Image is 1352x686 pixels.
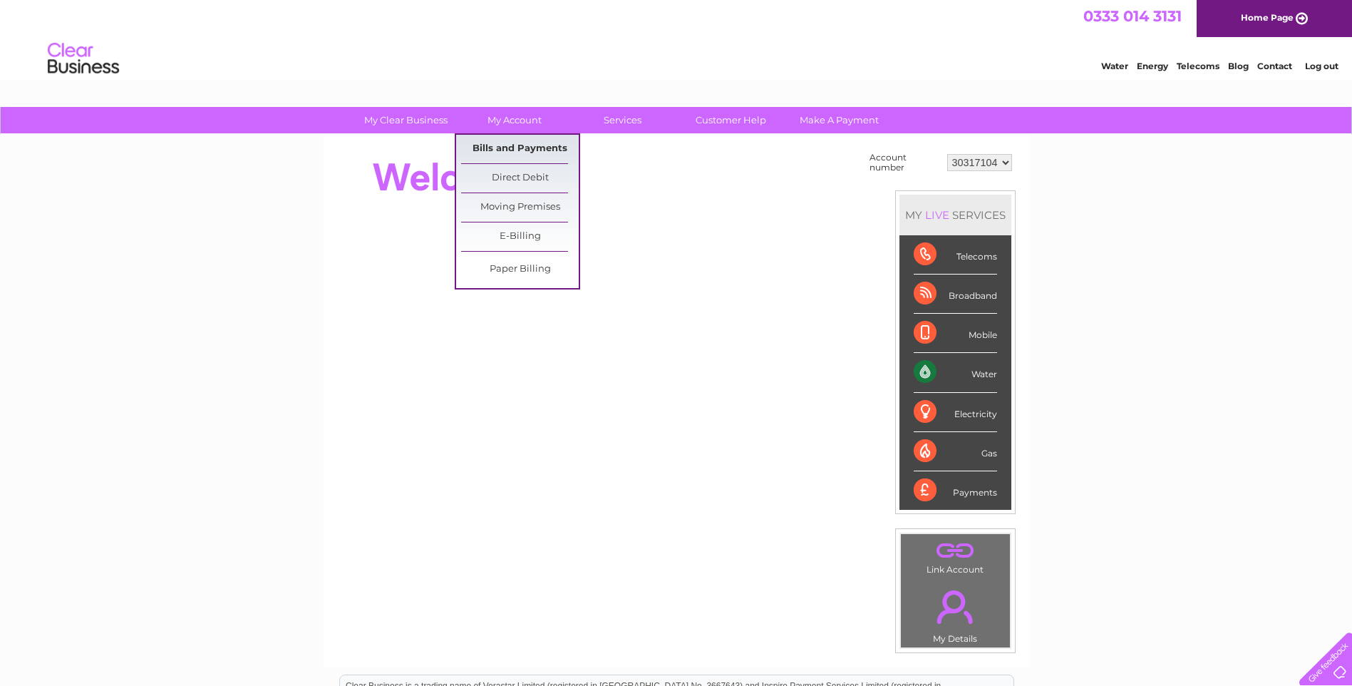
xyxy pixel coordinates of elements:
[672,107,790,133] a: Customer Help
[904,582,1006,632] a: .
[1083,7,1182,25] a: 0333 014 3131
[564,107,681,133] a: Services
[900,578,1011,648] td: My Details
[1137,61,1168,71] a: Energy
[461,255,579,284] a: Paper Billing
[347,107,465,133] a: My Clear Business
[922,208,952,222] div: LIVE
[47,37,120,81] img: logo.png
[461,135,579,163] a: Bills and Payments
[461,193,579,222] a: Moving Premises
[1305,61,1338,71] a: Log out
[900,533,1011,578] td: Link Account
[461,222,579,251] a: E-Billing
[914,432,997,471] div: Gas
[899,195,1011,235] div: MY SERVICES
[914,275,997,314] div: Broadband
[1101,61,1128,71] a: Water
[1177,61,1219,71] a: Telecoms
[866,149,944,176] td: Account number
[780,107,898,133] a: Make A Payment
[914,393,997,432] div: Electricity
[914,353,997,392] div: Water
[914,471,997,510] div: Payments
[904,538,1006,563] a: .
[340,8,1013,69] div: Clear Business is a trading name of Verastar Limited (registered in [GEOGRAPHIC_DATA] No. 3667643...
[1228,61,1249,71] a: Blog
[914,235,997,275] div: Telecoms
[914,314,997,353] div: Mobile
[455,107,573,133] a: My Account
[461,164,579,193] a: Direct Debit
[1257,61,1292,71] a: Contact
